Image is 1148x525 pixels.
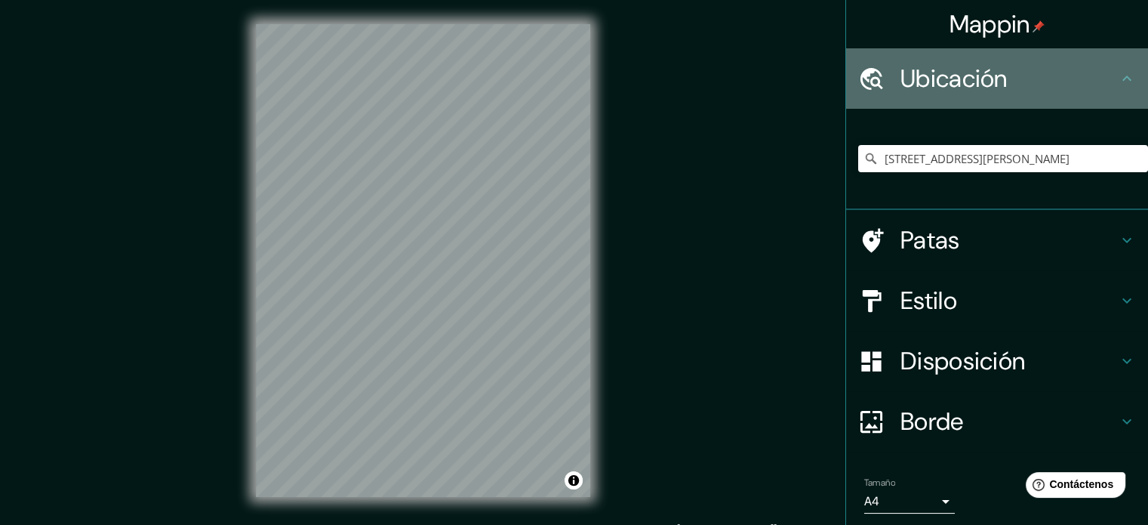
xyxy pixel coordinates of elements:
div: Borde [846,391,1148,452]
div: Patas [846,210,1148,270]
div: Estilo [846,270,1148,331]
iframe: Lanzador de widgets de ayuda [1014,466,1131,508]
font: Mappin [949,8,1030,40]
font: Estilo [900,285,957,317]
font: Tamaño [864,477,895,489]
canvas: Mapa [256,24,590,497]
div: Ubicación [846,48,1148,109]
button: Activar o desactivar atribución [565,471,583,489]
font: Ubicación [900,63,1008,94]
font: A4 [864,493,879,509]
font: Disposición [900,345,1025,377]
font: Patas [900,224,960,256]
img: pin-icon.png [1033,20,1045,32]
font: Borde [900,406,964,437]
div: Disposición [846,331,1148,391]
div: A4 [864,489,955,514]
input: Elige tu ciudad o zona [858,145,1148,172]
